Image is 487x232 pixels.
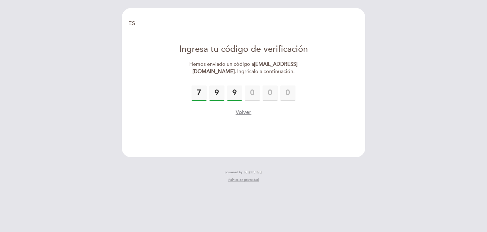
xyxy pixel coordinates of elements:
a: powered by [225,170,262,174]
div: Hemos enviado un código a . Ingrésalo a continuación. [171,61,316,75]
a: Política de privacidad [228,178,259,182]
button: Volver [236,108,251,116]
img: MEITRE [244,171,262,174]
input: 0 [245,85,260,101]
span: powered by [225,170,243,174]
input: 0 [263,85,278,101]
strong: [EMAIL_ADDRESS][DOMAIN_NAME] [192,61,298,75]
input: 0 [227,85,242,101]
input: 0 [192,85,207,101]
input: 0 [280,85,295,101]
div: Ingresa tu código de verificación [171,43,316,56]
input: 0 [209,85,224,101]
